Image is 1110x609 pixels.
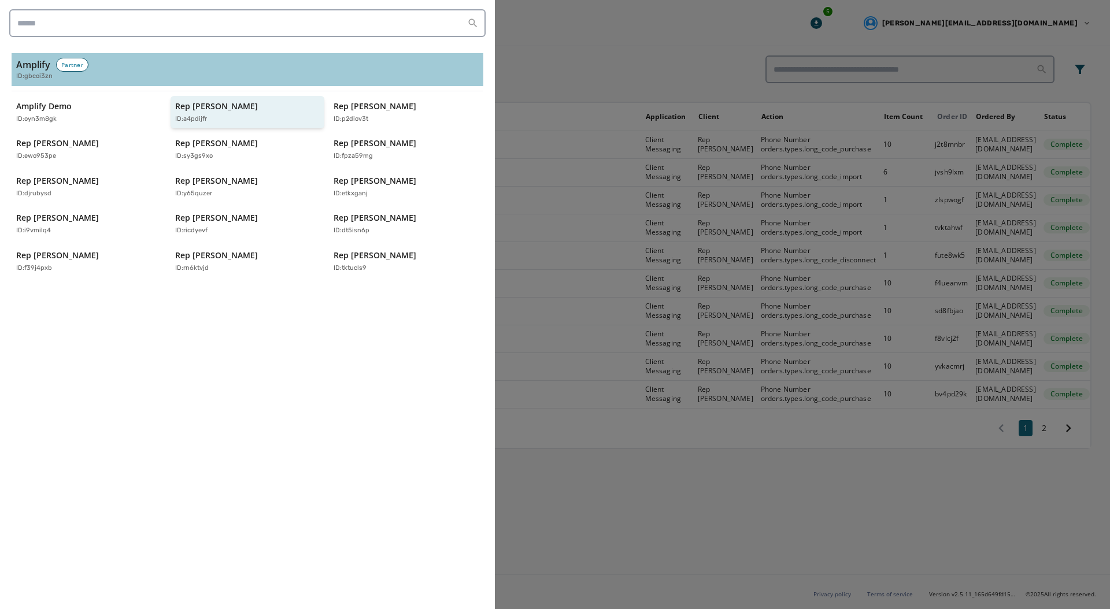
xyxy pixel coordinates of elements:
p: ID: oyn3m8gk [16,114,57,124]
p: Rep [PERSON_NAME] [16,138,99,149]
p: ID: dt5isn6p [334,226,369,236]
button: Rep [PERSON_NAME]ID:sy3gs9xo [171,133,325,166]
button: Rep [PERSON_NAME]ID:f39j4pxb [12,245,166,278]
span: ID: gbcoi3zn [16,72,53,81]
button: AmplifyPartnerID:gbcoi3zn [12,53,483,86]
button: Rep [PERSON_NAME]ID:i9vmilq4 [12,207,166,240]
p: Rep [PERSON_NAME] [334,138,416,149]
p: ID: i9vmilq4 [16,226,51,236]
p: Rep [PERSON_NAME] [16,250,99,261]
p: Rep [PERSON_NAME] [16,175,99,187]
p: ID: etkxganj [334,189,368,199]
button: Rep [PERSON_NAME]ID:djrubysd [12,170,166,203]
p: Rep [PERSON_NAME] [334,175,416,187]
p: Rep [PERSON_NAME] [16,212,99,224]
p: ID: p2diov3t [334,114,368,124]
p: Rep [PERSON_NAME] [175,250,258,261]
p: ID: rn6ktvjd [175,263,209,273]
button: Rep [PERSON_NAME]ID:ewo953pe [12,133,166,166]
h3: Amplify [16,58,50,72]
p: Rep [PERSON_NAME] [175,101,258,112]
button: Rep [PERSON_NAME]ID:a4pdijfr [171,96,325,129]
button: Rep [PERSON_NAME]ID:ricdyevf [171,207,325,240]
p: Rep [PERSON_NAME] [175,212,258,224]
button: Amplify DemoID:oyn3m8gk [12,96,166,129]
p: ID: djrubysd [16,189,51,199]
p: Rep [PERSON_NAME] [175,138,258,149]
p: ID: fpza59mg [334,151,373,161]
p: ID: sy3gs9xo [175,151,213,161]
button: Rep [PERSON_NAME]ID:y65quzer [171,170,325,203]
div: Partner [56,58,88,72]
p: Rep [PERSON_NAME] [334,250,416,261]
button: Rep [PERSON_NAME]ID:etkxganj [329,170,483,203]
button: Rep [PERSON_NAME]ID:tktucls9 [329,245,483,278]
button: Rep [PERSON_NAME]ID:p2diov3t [329,96,483,129]
p: ID: y65quzer [175,189,212,199]
button: Rep [PERSON_NAME]ID:dt5isn6p [329,207,483,240]
p: ID: tktucls9 [334,263,367,273]
p: ID: ewo953pe [16,151,56,161]
button: Rep [PERSON_NAME]ID:fpza59mg [329,133,483,166]
p: ID: a4pdijfr [175,114,207,124]
p: Rep [PERSON_NAME] [334,212,416,224]
p: Amplify Demo [16,101,72,112]
p: ID: ricdyevf [175,226,208,236]
p: Rep [PERSON_NAME] [334,101,416,112]
p: ID: f39j4pxb [16,263,52,273]
p: Rep [PERSON_NAME] [175,175,258,187]
button: Rep [PERSON_NAME]ID:rn6ktvjd [171,245,325,278]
